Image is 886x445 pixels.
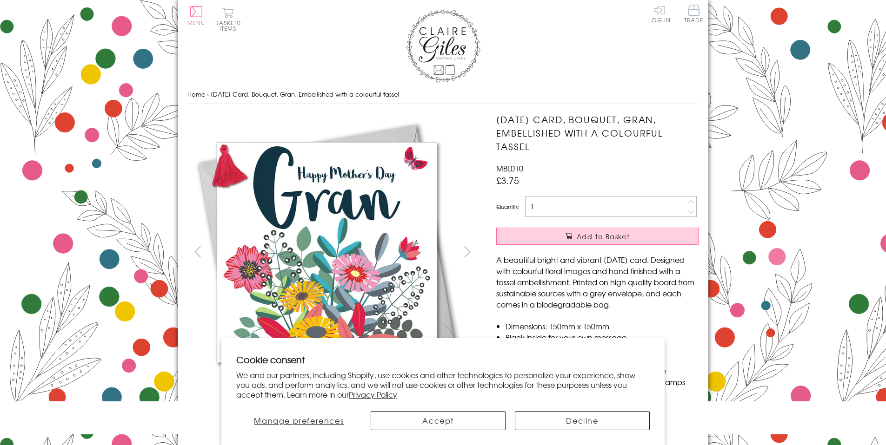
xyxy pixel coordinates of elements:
a: Home [187,90,205,98]
a: Trade [684,5,704,25]
li: Dimensions: 150mm x 150mm [506,321,699,332]
span: › [207,90,209,98]
button: Add to Basket [496,228,699,245]
span: £3.75 [496,174,519,187]
span: Manage preferences [254,415,344,426]
span: Add to Basket [577,232,630,241]
button: prev [187,241,208,262]
button: next [457,241,478,262]
h1: [DATE] Card, Bouquet, Gran, Embellished with a colourful tassel [496,113,699,153]
button: Manage preferences [236,411,361,430]
button: Basket0 items [215,7,241,31]
span: Menu [187,19,206,27]
button: Accept [371,411,506,430]
a: Privacy Policy [349,389,397,400]
button: Decline [515,411,650,430]
span: 0 items [220,19,241,33]
img: Claire Giles Greetings Cards [406,9,480,83]
img: Mother's Day Card, Bouquet, Gran, Embellished with a colourful tassel [187,113,466,392]
label: Quantity [496,203,519,211]
span: Trade [684,5,704,23]
nav: breadcrumbs [187,85,699,104]
p: We and our partners, including Shopify, use cookies and other technologies to personalize your ex... [236,370,650,399]
a: Log In [648,5,671,23]
span: MBL010 [496,163,523,174]
button: Menu [187,6,206,26]
h2: Cookie consent [236,353,650,366]
span: [DATE] Card, Bouquet, Gran, Embellished with a colourful tassel [211,90,399,98]
li: Blank inside for your own message [506,332,699,343]
img: Mother's Day Card, Bouquet, Gran, Embellished with a colourful tassel [478,113,757,392]
p: A beautiful bright and vibrant [DATE] card. Designed with colourful floral images and hand finish... [496,254,699,310]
